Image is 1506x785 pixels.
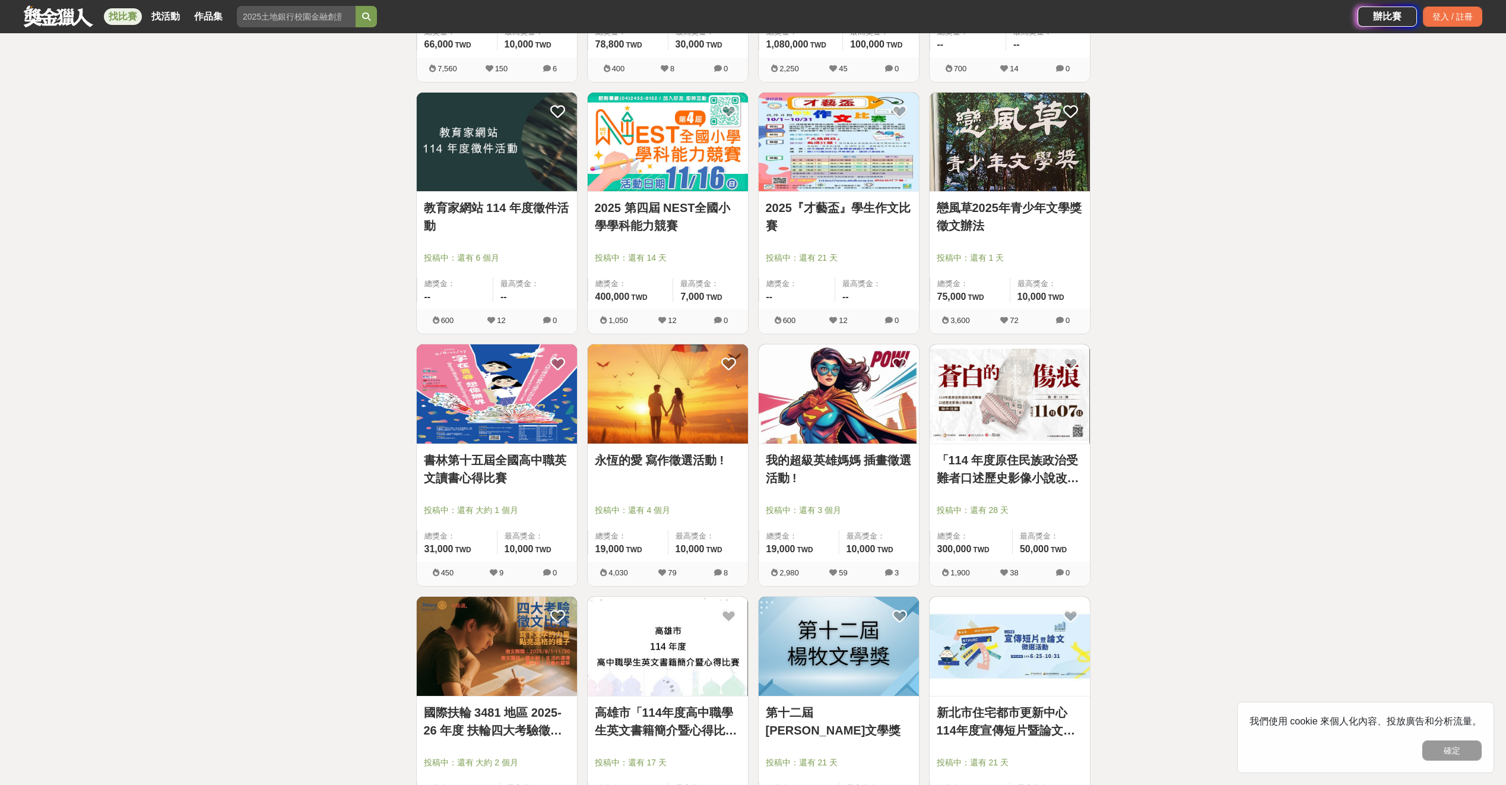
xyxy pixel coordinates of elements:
span: 19,000 [766,544,795,554]
span: 0 [895,64,899,73]
a: 永恆的愛 寫作徵選活動 ! [595,451,741,469]
span: TWD [797,546,813,554]
span: 72 [1010,316,1018,325]
span: 12 [497,316,505,325]
span: 12 [839,316,847,325]
a: Cover Image [759,344,919,444]
span: 3 [895,568,899,577]
span: 59 [839,568,847,577]
span: TWD [973,546,989,554]
span: 總獎金： [424,530,490,542]
a: Cover Image [930,344,1090,444]
span: 19,000 [595,544,624,554]
a: 戀風草2025年青少年文學獎徵文辦法 [937,199,1083,235]
img: Cover Image [588,344,748,444]
span: 總獎金： [595,530,661,542]
a: 2025 第四屆 NEST全國小學學科能力競賽 [595,199,741,235]
span: 投稿中：還有 21 天 [766,252,912,264]
span: TWD [535,41,551,49]
span: 總獎金： [766,530,832,542]
span: TWD [631,293,647,302]
span: 14 [1010,64,1018,73]
span: 10,000 [1017,292,1047,302]
span: 8 [670,64,674,73]
a: 「114 年度原住民族政治受難者口述歷史影像小說改編」徵件活動 [937,451,1083,487]
span: 最高獎金： [1017,278,1083,290]
span: 400 [612,64,625,73]
img: Cover Image [417,344,577,444]
span: 79 [668,568,676,577]
span: 6 [553,64,557,73]
span: 3,600 [950,316,970,325]
a: 書林第十五屆全國高中職英文讀書心得比賽 [424,451,570,487]
span: 我們使用 cookie 來個人化內容、投放廣告和分析流量。 [1250,716,1482,726]
span: 1,050 [608,316,628,325]
span: 38 [1010,568,1018,577]
span: 最高獎金： [1020,530,1083,542]
span: TWD [626,41,642,49]
span: 最高獎金： [842,278,912,290]
span: 9 [499,568,503,577]
a: 新北市住宅都市更新中心 114年度宣傳短片暨論文徵選活動 [937,704,1083,739]
span: 0 [553,316,557,325]
a: Cover Image [417,344,577,444]
span: 50,000 [1020,544,1049,554]
a: 高雄市「114年度高中職學生英文書籍簡介暨心得比賽」 [595,704,741,739]
span: 75,000 [937,292,966,302]
span: 600 [783,316,796,325]
span: -- [500,292,507,302]
span: 最高獎金： [500,278,570,290]
span: TWD [455,546,471,554]
span: 最高獎金： [676,530,741,542]
span: 總獎金： [595,278,666,290]
a: 找活動 [147,8,185,25]
span: 投稿中：還有 大約 1 個月 [424,504,570,517]
span: 0 [553,568,557,577]
a: 第十二屆[PERSON_NAME]文學獎 [766,704,912,739]
span: 總獎金： [766,278,828,290]
button: 確定 [1422,740,1482,761]
a: 2025『才藝盃』學生作文比賽 [766,199,912,235]
span: 100,000 [850,39,884,49]
img: Cover Image [930,344,1090,444]
span: 最高獎金： [505,530,570,542]
span: 600 [441,316,454,325]
span: TWD [1048,293,1064,302]
span: 30,000 [676,39,705,49]
span: 0 [1066,316,1070,325]
a: Cover Image [417,93,577,192]
span: TWD [535,546,551,554]
img: Cover Image [417,597,577,696]
span: -- [937,39,944,49]
a: Cover Image [759,597,919,697]
span: 總獎金： [937,278,1003,290]
input: 2025土地銀行校園金融創意挑戰賽：從你出發 開啟智慧金融新頁 [237,6,356,27]
span: TWD [877,546,893,554]
img: Cover Image [930,93,1090,192]
span: 0 [1066,568,1070,577]
a: 辦比賽 [1358,7,1417,27]
span: 投稿中：還有 3 個月 [766,504,912,517]
span: TWD [1051,546,1067,554]
span: TWD [706,293,722,302]
span: 7,000 [680,292,704,302]
span: 7,560 [437,64,457,73]
span: TWD [706,546,722,554]
span: -- [842,292,849,302]
span: 150 [495,64,508,73]
span: 400,000 [595,292,630,302]
img: Cover Image [588,93,748,192]
span: 投稿中：還有 28 天 [937,504,1083,517]
span: 最高獎金： [680,278,740,290]
a: 教育家網站 114 年度徵件活動 [424,199,570,235]
span: TWD [455,41,471,49]
span: 投稿中：還有 21 天 [766,756,912,769]
span: -- [1013,39,1020,49]
span: 10,000 [505,544,534,554]
span: 0 [1066,64,1070,73]
span: 10,000 [676,544,705,554]
span: 12 [668,316,676,325]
